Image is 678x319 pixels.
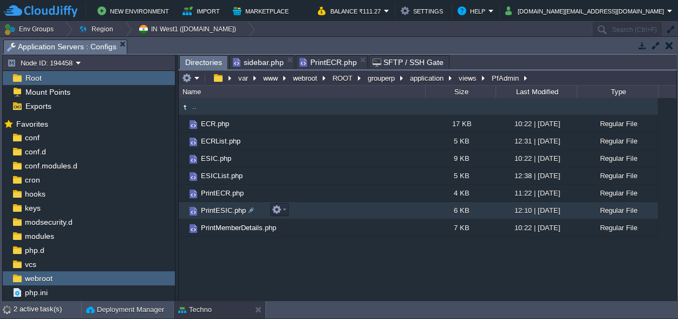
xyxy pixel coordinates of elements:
[14,119,50,129] span: Favorites
[179,185,187,201] img: AMDAwAAAACH5BAEAAAAALAAAAAABAAEAAAICRAEAOw==
[331,73,355,83] button: ROOT
[496,202,577,219] div: 12:10 | [DATE]
[23,161,79,171] a: conf.modules.d
[425,167,496,184] div: 5 KB
[182,4,223,17] button: Import
[229,55,295,69] li: /var/www/webroot/ROOT/grouperp/application/views/common/sidebar.php
[496,185,577,201] div: 11:22 | [DATE]
[425,115,496,132] div: 17 KB
[408,73,446,83] button: application
[199,154,233,163] a: ESIC.php
[187,223,199,235] img: AMDAwAAAACH5BAEAAAAALAAAAAABAAEAAAICRAEAOw==
[233,4,292,17] button: Marketplace
[179,70,676,86] input: Click to enter the path
[23,274,54,283] a: webroot
[23,87,72,97] a: Mount Points
[401,4,446,17] button: Settings
[23,133,41,142] a: conf
[179,101,191,113] img: AMDAwAAAACH5BAEAAAAALAAAAAABAAEAAAICRAEAOw==
[4,22,57,37] button: Env Groups
[179,150,187,167] img: AMDAwAAAACH5BAEAAAAALAAAAAABAAEAAAICRAEAOw==
[97,4,172,17] button: New Environment
[425,219,496,236] div: 7 KB
[23,203,42,213] a: keys
[578,86,658,98] div: Type
[14,120,50,128] a: Favorites
[496,115,577,132] div: 10:22 | [DATE]
[7,40,116,54] span: Application Servers : Configs
[4,4,77,18] img: CloudJiffy
[23,175,42,185] a: cron
[458,4,488,17] button: Help
[577,150,658,167] div: Regular File
[425,185,496,201] div: 4 KB
[233,56,284,69] span: sidebar.php
[426,86,496,98] div: Size
[318,4,384,17] button: Balance ₹111.27
[457,73,479,83] button: views
[490,73,521,83] button: PfAdmin
[187,188,199,200] img: AMDAwAAAACH5BAEAAAAALAAAAAABAAEAAAICRAEAOw==
[633,276,667,308] iframe: chat widget
[577,133,658,149] div: Regular File
[23,231,56,241] a: modules
[496,167,577,184] div: 12:38 | [DATE]
[23,189,47,199] a: hooks
[23,217,74,227] a: modsecurity.d
[577,202,658,219] div: Regular File
[138,22,240,37] button: IN West1 ([DOMAIN_NAME])
[179,219,187,236] img: AMDAwAAAACH5BAEAAAAALAAAAAABAAEAAAICRAEAOw==
[23,259,38,269] a: vcs
[296,55,368,69] li: /var/www/webroot/ROOT/grouperp/application/views/PfAdmin/PrintECR.php
[199,188,245,198] a: PrintECR.php
[496,219,577,236] div: 10:22 | [DATE]
[179,133,187,149] img: AMDAwAAAACH5BAEAAAAALAAAAAABAAEAAAICRAEAOw==
[185,56,222,69] span: Directories
[7,58,76,68] button: Node ID: 194458
[373,56,444,69] span: SFTP / SSH Gate
[23,101,53,111] a: Exports
[577,167,658,184] div: Regular File
[199,171,244,180] span: ESICList.php
[496,133,577,149] div: 12:31 | [DATE]
[23,245,46,255] a: php.d
[178,304,212,315] button: Techno
[191,102,198,111] a: ..
[199,119,231,128] a: ECR.php
[23,288,49,297] a: php.ini
[425,133,496,149] div: 5 KB
[199,223,278,232] a: PrintMemberDetails.php
[291,73,320,83] button: webroot
[299,56,357,69] span: PrintECR.php
[199,206,247,215] span: PrintESIC.php
[199,136,242,146] a: ECRList.php
[187,153,199,165] img: AMDAwAAAACH5BAEAAAAALAAAAAABAAEAAAICRAEAOw==
[505,4,667,17] button: [DOMAIN_NAME][EMAIL_ADDRESS][DOMAIN_NAME]
[577,219,658,236] div: Regular File
[23,73,43,83] a: Root
[425,202,496,219] div: 6 KB
[425,150,496,167] div: 9 KB
[180,86,425,98] div: Name
[23,147,48,157] span: conf.d
[187,171,199,183] img: AMDAwAAAACH5BAEAAAAALAAAAAABAAEAAAICRAEAOw==
[179,115,187,132] img: AMDAwAAAACH5BAEAAAAALAAAAAABAAEAAAICRAEAOw==
[14,301,81,318] div: 2 active task(s)
[187,205,199,217] img: AMDAwAAAACH5BAEAAAAALAAAAAABAAEAAAICRAEAOw==
[497,86,577,98] div: Last Modified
